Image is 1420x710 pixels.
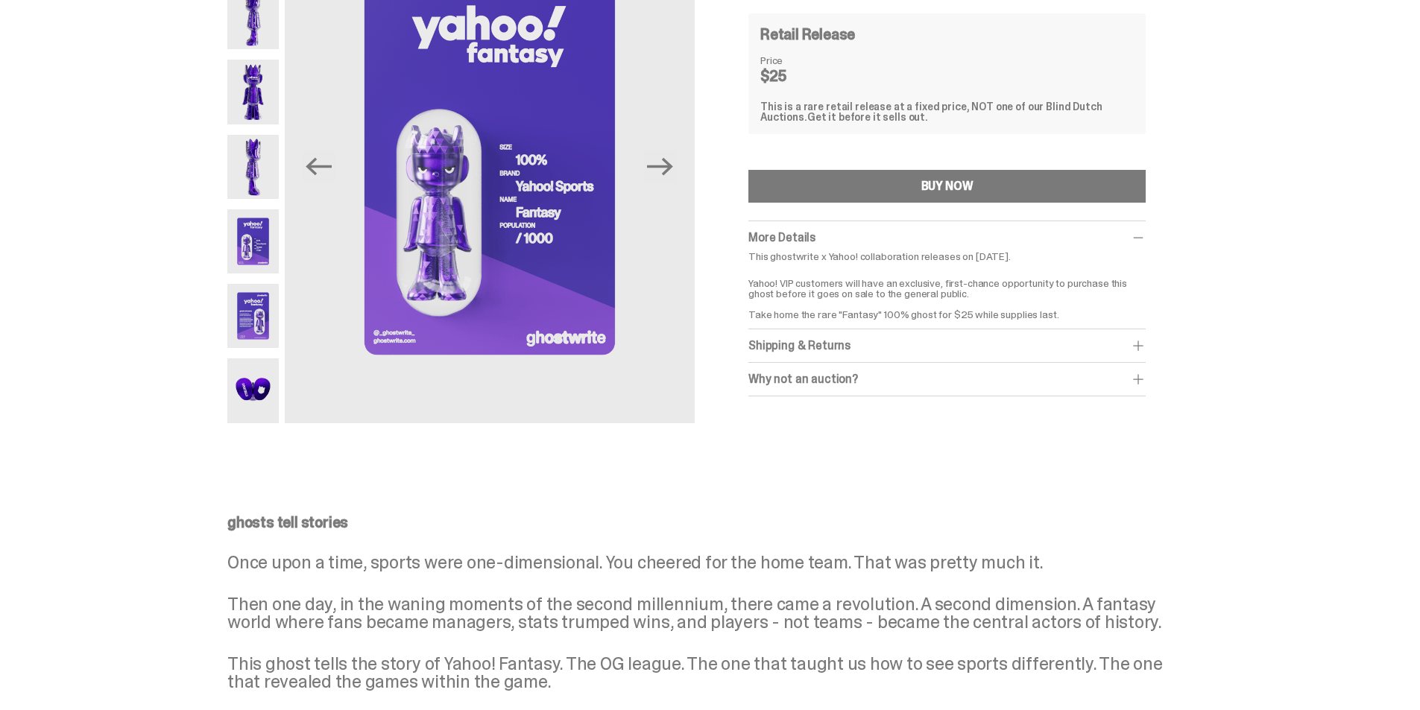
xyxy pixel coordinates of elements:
[748,267,1146,320] p: Yahoo! VIP customers will have an exclusive, first-chance opportunity to purchase this ghost befo...
[303,150,335,183] button: Previous
[760,101,1134,122] div: This is a rare retail release at a fixed price, NOT one of our Blind Dutch Auctions.
[748,338,1146,353] div: Shipping & Returns
[227,358,279,422] img: Yahoo-HG---7.png
[227,655,1181,691] p: This ghost tells the story of Yahoo! Fantasy. The OG league. The one that taught us how to see sp...
[921,180,974,192] div: BUY NOW
[748,372,1146,387] div: Why not an auction?
[748,251,1146,262] p: This ghostwrite x Yahoo! collaboration releases on [DATE].
[227,135,279,199] img: Yahoo-HG---4.png
[227,515,1181,530] p: ghosts tell stories
[227,284,279,348] img: Yahoo-HG---6.png
[227,554,1181,571] p: Once upon a time, sports were one-dimensional. You cheered for the home team. That was pretty muc...
[227,595,1181,631] p: Then one day, in the waning moments of the second millennium, there came a revolution. A second d...
[227,209,279,273] img: Yahoo-HG---5.png
[748,229,815,245] span: More Details
[760,55,835,66] dt: Price
[760,27,855,42] h4: Retail Release
[807,110,928,124] span: Get it before it sells out.
[227,60,279,124] img: Yahoo-HG---3.png
[760,69,835,83] dd: $25
[644,150,677,183] button: Next
[748,170,1146,203] button: BUY NOW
